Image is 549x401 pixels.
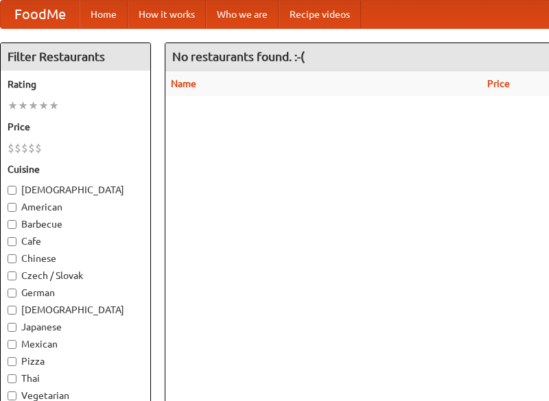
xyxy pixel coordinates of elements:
input: Thai [8,374,16,383]
input: Vegetarian [8,391,16,400]
input: German [8,289,16,297]
label: [DEMOGRAPHIC_DATA] [8,183,143,197]
h5: Cuisine [8,162,143,176]
label: German [8,286,143,300]
ng-pluralize: No restaurants found. :-( [172,50,305,63]
a: FoodMe [1,1,80,28]
a: Who we are [206,1,279,28]
input: [DEMOGRAPHIC_DATA] [8,306,16,315]
li: ★ [8,98,18,113]
input: Chinese [8,254,16,263]
li: $ [21,141,28,156]
input: Mexican [8,340,16,349]
label: Cafe [8,234,143,248]
li: $ [14,141,21,156]
input: Cafe [8,237,16,246]
input: [DEMOGRAPHIC_DATA] [8,186,16,195]
a: Home [80,1,128,28]
label: Barbecue [8,217,143,231]
label: [DEMOGRAPHIC_DATA] [8,303,143,317]
input: American [8,203,16,212]
input: Czech / Slovak [8,271,16,280]
li: ★ [18,98,28,113]
li: ★ [38,98,49,113]
label: Pizza [8,354,143,368]
label: Thai [8,372,143,385]
li: ★ [49,98,59,113]
a: Price [487,78,510,89]
li: ★ [28,98,38,113]
label: Chinese [8,252,143,265]
li: $ [35,141,42,156]
h5: Price [8,120,143,134]
input: Pizza [8,357,16,366]
label: Japanese [8,320,143,334]
a: Recipe videos [279,1,361,28]
label: Czech / Slovak [8,269,143,282]
a: Name [171,78,196,89]
a: How it works [128,1,206,28]
input: Barbecue [8,220,16,229]
li: $ [8,141,14,156]
input: Japanese [8,323,16,332]
li: $ [28,141,35,156]
h4: Filter Restaurants [1,43,150,71]
label: American [8,200,143,214]
label: Mexican [8,337,143,351]
h5: Rating [8,77,143,91]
